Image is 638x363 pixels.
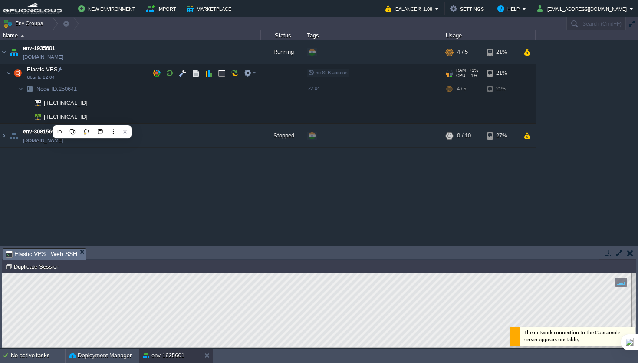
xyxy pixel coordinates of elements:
[23,136,63,145] span: [DOMAIN_NAME]
[3,3,62,14] img: GPUonCLOUD
[36,85,78,93] span: 250641
[6,64,11,82] img: AMDAwAAAACH5BAEAAAAALAAAAAABAAEAAAICRAEAOw==
[497,3,522,14] button: Help
[308,86,320,91] span: 22.04
[18,82,23,96] img: AMDAwAAAACH5BAEAAAAALAAAAAABAAEAAAICRAEAOw==
[23,44,55,53] a: env-1935601
[78,3,138,14] button: New Environment
[8,40,20,64] img: AMDAwAAAACH5BAEAAAAALAAAAAABAAEAAAICRAEAOw==
[6,249,77,260] span: Elastic VPS : Web SSH
[43,110,89,123] span: [TECHNICAL_ID]
[457,82,466,96] div: 4 / 5
[26,66,59,73] a: Elastic VPSUbuntu 22.04
[0,40,7,64] img: AMDAwAAAACH5BAEAAAAALAAAAAABAAEAAAICRAEAOw==
[36,85,78,93] a: Node ID:250641
[487,124,516,147] div: 27%
[487,82,516,96] div: 21%
[23,110,29,123] img: AMDAwAAAACH5BAEAAAAALAAAAAABAAEAAAICRAEAOw==
[487,40,516,64] div: 21%
[26,66,59,73] span: Elastic VPS
[23,127,55,136] a: env-3081569
[146,3,179,14] button: Import
[261,30,304,40] div: Status
[1,30,260,40] div: Name
[43,96,89,110] span: [TECHNICAL_ID]
[12,64,24,82] img: AMDAwAAAACH5BAEAAAAALAAAAAABAAEAAAICRAEAOw==
[469,73,477,78] span: 1%
[23,96,29,110] img: AMDAwAAAACH5BAEAAAAALAAAAAABAAEAAAICRAEAOw==
[8,124,20,147] img: AMDAwAAAACH5BAEAAAAALAAAAAABAAEAAAICRAEAOw==
[261,124,304,147] div: Stopped
[0,124,7,147] img: AMDAwAAAACH5BAEAAAAALAAAAAABAAEAAAICRAEAOw==
[507,53,632,73] div: The network connection to the Guacamole server appears unstable.
[11,349,65,363] div: No active tasks
[36,86,59,92] span: Node ID:
[261,40,304,64] div: Running
[5,263,62,270] button: Duplicate Session
[23,82,36,96] img: AMDAwAAAACH5BAEAAAAALAAAAAABAAEAAAICRAEAOw==
[456,73,465,78] span: CPU
[305,30,443,40] div: Tags
[537,3,629,14] button: [EMAIL_ADDRESS][DOMAIN_NAME]
[385,3,435,14] button: Balance ₹-1.08
[457,40,468,64] div: 4 / 5
[43,100,89,106] a: [TECHNICAL_ID]
[69,351,132,360] button: Deployment Manager
[27,75,55,80] span: Ubuntu 22.04
[487,64,516,82] div: 21%
[469,68,478,73] span: 73%
[3,17,46,30] button: Env Groups
[456,68,466,73] span: RAM
[187,3,234,14] button: Marketplace
[444,30,535,40] div: Usage
[43,113,89,120] a: [TECHNICAL_ID]
[450,3,487,14] button: Settings
[29,96,41,110] img: AMDAwAAAACH5BAEAAAAALAAAAAABAAEAAAICRAEAOw==
[29,110,41,123] img: AMDAwAAAACH5BAEAAAAALAAAAAABAAEAAAICRAEAOw==
[457,124,471,147] div: 0 / 10
[308,70,348,75] span: no SLB access
[143,351,184,360] button: env-1935601
[20,35,24,37] img: AMDAwAAAACH5BAEAAAAALAAAAAABAAEAAAICRAEAOw==
[23,53,63,61] span: [DOMAIN_NAME]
